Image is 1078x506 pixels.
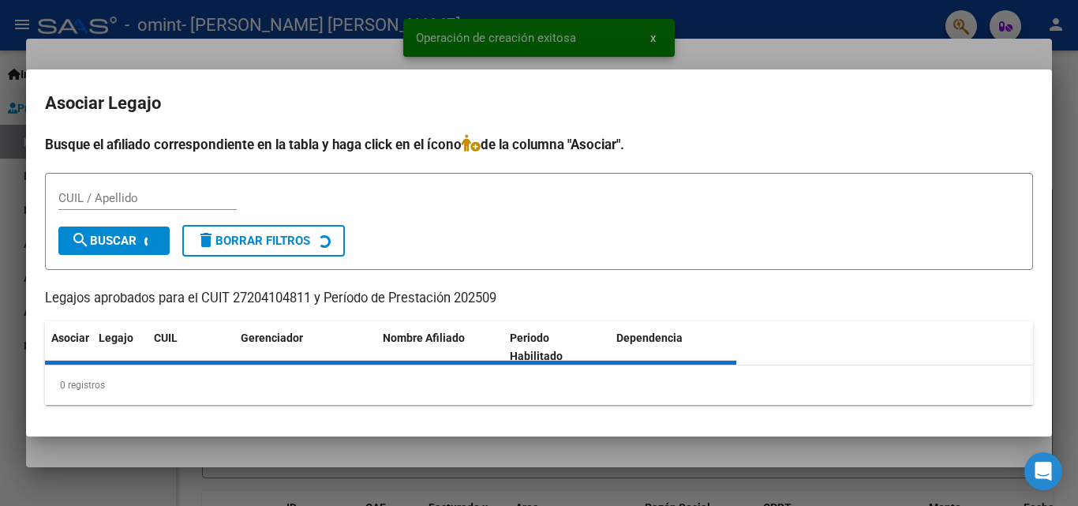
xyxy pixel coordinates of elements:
[197,231,215,249] mat-icon: delete
[92,321,148,373] datatable-header-cell: Legajo
[45,88,1033,118] h2: Asociar Legajo
[45,134,1033,155] h4: Busque el afiliado correspondiente en la tabla y haga click en el ícono de la columna "Asociar".
[182,225,345,257] button: Borrar Filtros
[58,227,170,255] button: Buscar
[148,321,234,373] datatable-header-cell: CUIL
[45,365,1033,405] div: 0 registros
[234,321,376,373] datatable-header-cell: Gerenciador
[71,234,137,248] span: Buscar
[616,332,683,344] span: Dependencia
[45,289,1033,309] p: Legajos aprobados para el CUIT 27204104811 y Período de Prestación 202509
[510,332,563,362] span: Periodo Habilitado
[71,231,90,249] mat-icon: search
[197,234,310,248] span: Borrar Filtros
[45,321,92,373] datatable-header-cell: Asociar
[610,321,737,373] datatable-header-cell: Dependencia
[1024,452,1062,490] div: Open Intercom Messenger
[241,332,303,344] span: Gerenciador
[99,332,133,344] span: Legajo
[376,321,503,373] datatable-header-cell: Nombre Afiliado
[154,332,178,344] span: CUIL
[383,332,465,344] span: Nombre Afiliado
[51,332,89,344] span: Asociar
[503,321,610,373] datatable-header-cell: Periodo Habilitado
